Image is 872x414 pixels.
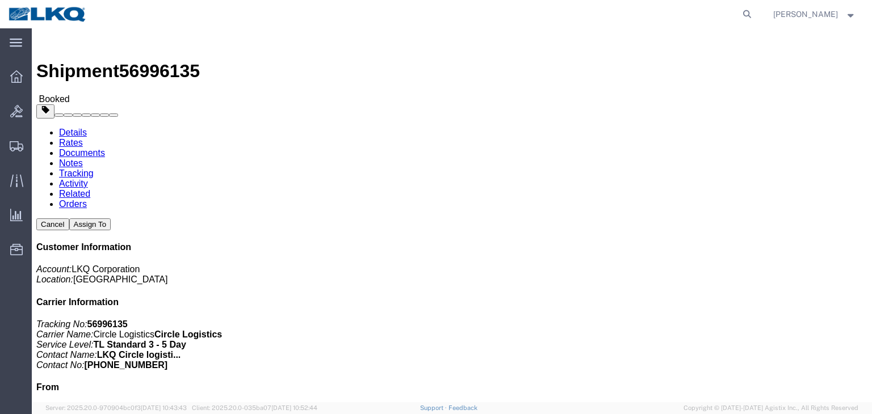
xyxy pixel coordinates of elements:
[8,6,87,23] img: logo
[141,404,187,411] span: [DATE] 10:43:43
[420,404,448,411] a: Support
[448,404,477,411] a: Feedback
[773,7,857,21] button: [PERSON_NAME]
[684,403,858,413] span: Copyright © [DATE]-[DATE] Agistix Inc., All Rights Reserved
[192,404,317,411] span: Client: 2025.20.0-035ba07
[32,28,872,402] iframe: FS Legacy Container
[45,404,187,411] span: Server: 2025.20.0-970904bc0f3
[773,8,838,20] span: Abby Hamilton
[271,404,317,411] span: [DATE] 10:52:44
